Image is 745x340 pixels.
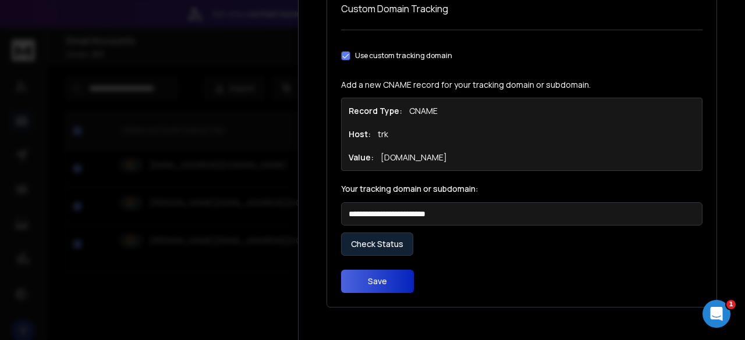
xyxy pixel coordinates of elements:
label: Your tracking domain or subdomain: [341,185,703,193]
label: Use custom tracking domain [355,51,452,60]
h1: Host: [349,128,371,140]
p: CNAME [409,105,438,117]
button: Save [341,270,414,293]
h1: Custom Domain Tracking [341,2,703,16]
button: Check Status [341,232,413,256]
p: Add a new CNAME record for your tracking domain or subdomain. [341,79,703,91]
span: 1 [726,300,736,309]
h1: Value: [349,152,374,163]
h1: Record Type: [349,105,402,117]
p: [DOMAIN_NAME] [381,152,447,163]
iframe: Intercom live chat [703,300,730,328]
p: trk [378,128,388,140]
